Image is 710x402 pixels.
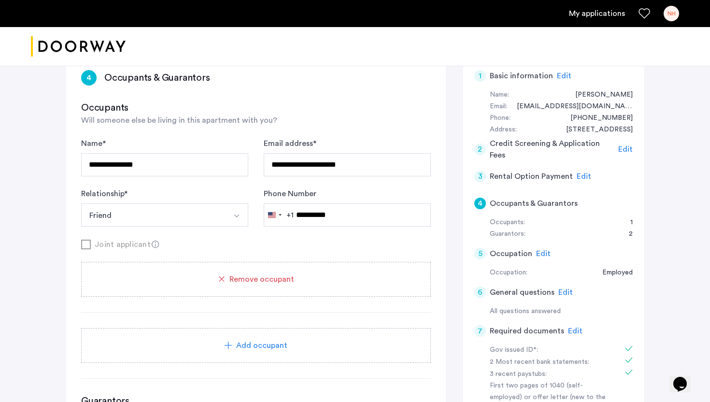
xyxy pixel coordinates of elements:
[81,138,106,149] label: Name *
[81,116,277,124] span: Will someone else be living in this apartment with you?
[490,267,527,279] div: Occupation:
[490,70,553,82] h5: Basic information
[557,72,571,80] span: Edit
[490,345,611,356] div: Gov issued ID*:
[490,287,554,298] h5: General questions
[621,217,633,229] div: 1
[507,101,633,113] div: nataliehughes29@gmail.com
[536,250,551,258] span: Edit
[558,288,573,296] span: Edit
[474,287,486,298] div: 6
[669,363,700,392] iframe: chat widget
[490,171,573,182] h5: Rental Option Payment
[490,369,611,380] div: 3 recent paystubs:
[568,327,582,335] span: Edit
[264,188,316,200] label: Phone Number
[490,89,509,101] div: Name:
[286,209,294,221] div: +1
[233,212,241,220] img: arrow
[31,29,126,65] a: Cazamio logo
[490,113,511,124] div: Phone:
[474,248,486,259] div: 5
[81,188,128,200] label: Relationship *
[593,267,633,279] div: Employed
[236,340,287,351] span: Add occupant
[566,89,633,101] div: Natalie Hughes
[619,229,633,240] div: 2
[490,306,633,317] div: All questions answered
[639,8,650,19] a: Favorites
[490,229,525,240] div: Guarantors:
[81,203,226,227] button: Select option
[474,70,486,82] div: 1
[490,198,578,209] h5: Occupants & Guarantors
[490,217,525,229] div: Occupants:
[577,172,591,180] span: Edit
[104,71,210,85] h3: Occupants & Guarantors
[490,124,517,136] div: Address:
[474,144,486,155] div: 2
[264,138,316,149] label: Email address *
[490,357,611,368] div: 2 Most recent bank statements:
[490,325,564,337] h5: Required documents
[81,101,431,115] h3: Occupants
[474,325,486,337] div: 7
[264,204,294,226] button: Selected country
[490,138,615,161] h5: Credit Screening & Application Fees
[556,124,633,136] div: 846 Bushwick Ave, #2L
[569,8,625,19] a: My application
[81,70,97,86] div: 4
[561,113,633,124] div: +12394044092
[664,6,679,21] div: NH
[474,198,486,209] div: 4
[490,248,532,259] h5: Occupation
[618,145,633,153] span: Edit
[229,273,294,285] span: Remove occupant
[31,29,126,65] img: logo
[474,171,486,182] div: 3
[225,203,248,227] button: Select option
[490,101,507,113] div: Email:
